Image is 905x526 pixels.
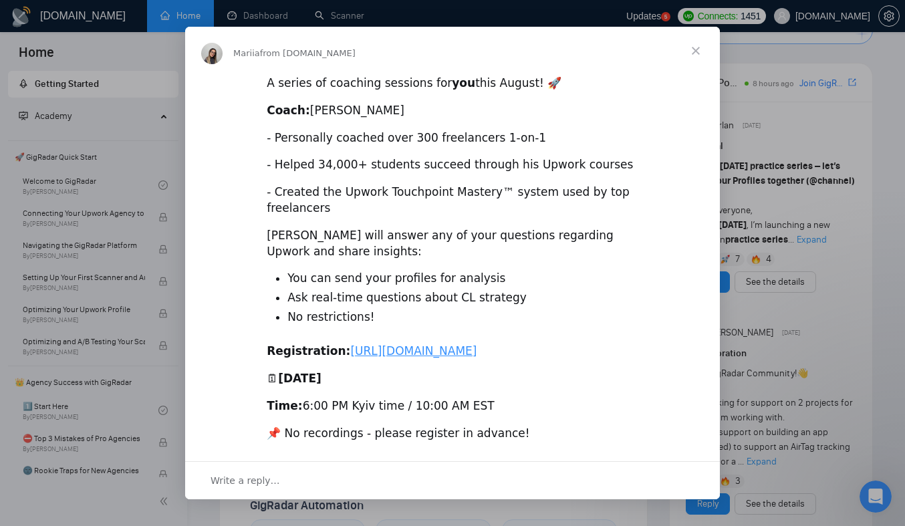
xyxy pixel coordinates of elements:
[287,309,638,325] li: No restrictions!
[278,372,321,385] b: [DATE]
[211,472,280,489] span: Write a reply…
[287,271,638,287] li: You can send your profiles for analysis
[287,290,638,306] li: Ask real-time questions about CL strategy
[267,76,638,92] div: A series of coaching sessions for this August! 🚀
[452,76,475,90] b: you
[267,103,638,119] div: [PERSON_NAME]
[267,104,310,117] b: Coach:
[267,130,638,146] div: - Personally coached over 300 freelancers 1-on-1
[672,27,720,75] span: Close
[267,426,638,442] div: 📌 No recordings - please register in advance!
[350,344,477,358] a: [URL][DOMAIN_NAME]
[267,399,302,412] b: Time:
[201,43,223,64] img: Profile image for Mariia
[267,371,638,387] div: 🗓
[267,157,638,173] div: - Helped 34,000+ students succeed through his Upwork courses
[267,228,638,260] div: [PERSON_NAME] will answer any of your questions regarding Upwork and share insights:
[260,48,356,58] span: from [DOMAIN_NAME]
[185,461,720,499] div: Open conversation and reply
[267,344,350,358] b: Registration:
[233,48,260,58] span: Mariia
[267,184,638,217] div: - Created the Upwork Touchpoint Mastery™ system used by top freelancers
[267,398,638,414] div: 6:00 PM Kyiv time / 10:00 AM EST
